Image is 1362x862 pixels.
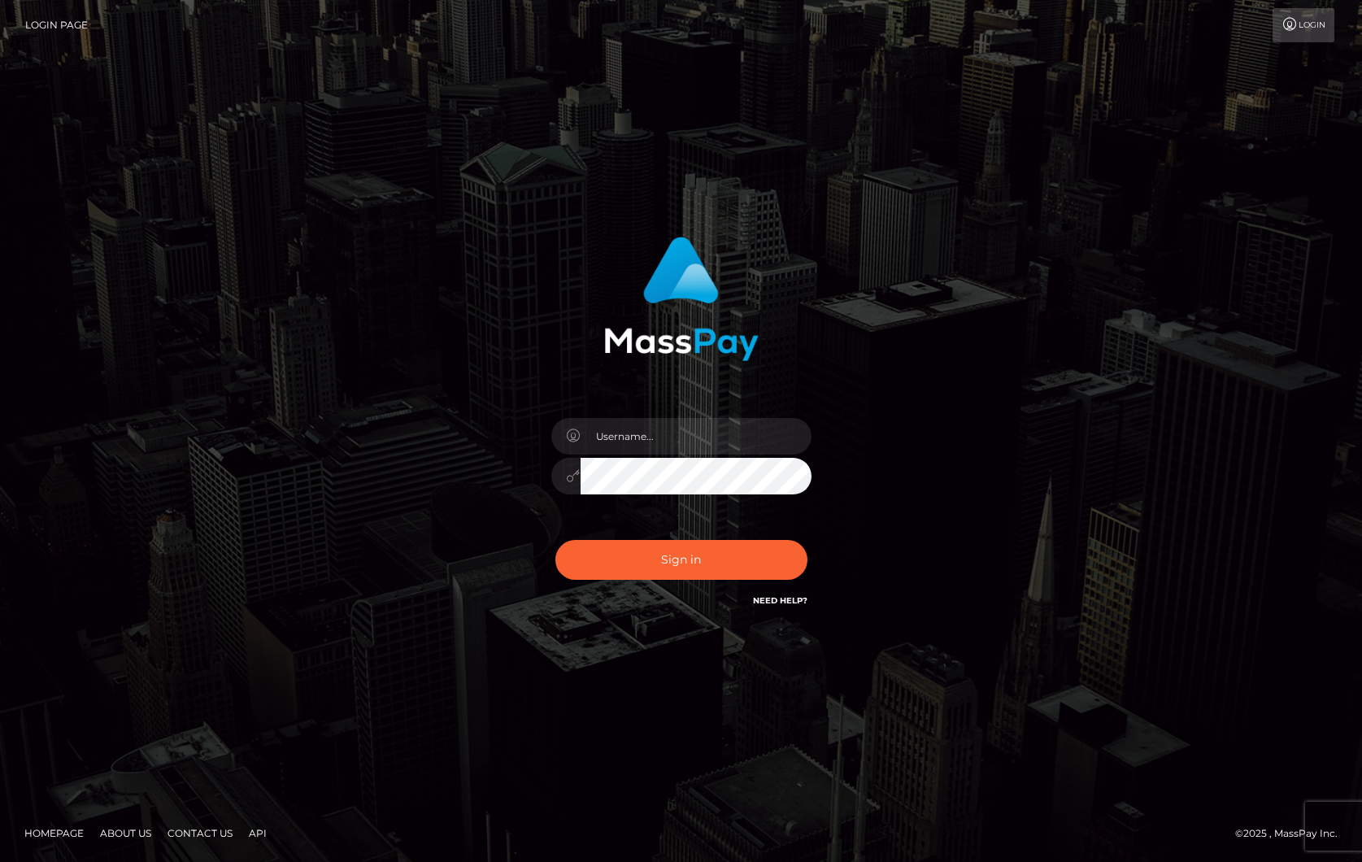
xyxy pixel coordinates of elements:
[25,8,88,42] a: Login Page
[1273,8,1334,42] a: Login
[581,418,812,455] input: Username...
[242,821,273,846] a: API
[161,821,239,846] a: Contact Us
[753,595,807,606] a: Need Help?
[94,821,158,846] a: About Us
[1235,825,1350,842] div: © 2025 , MassPay Inc.
[18,821,90,846] a: Homepage
[555,540,807,580] button: Sign in
[604,237,759,361] img: MassPay Login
